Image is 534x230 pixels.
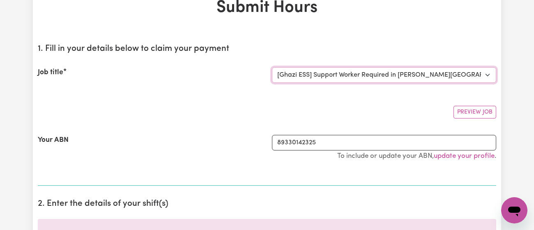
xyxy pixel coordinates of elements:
button: Preview Job [453,106,496,118]
small: To include or update your ABN, . [337,153,496,159]
h2: 2. Enter the details of your shift(s) [38,199,496,209]
iframe: Button to launch messaging window [501,197,527,223]
label: Job title [38,67,63,78]
label: Your ABN [38,135,69,146]
a: update your profile [434,153,495,159]
h2: 1. Fill in your details below to claim your payment [38,44,496,54]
